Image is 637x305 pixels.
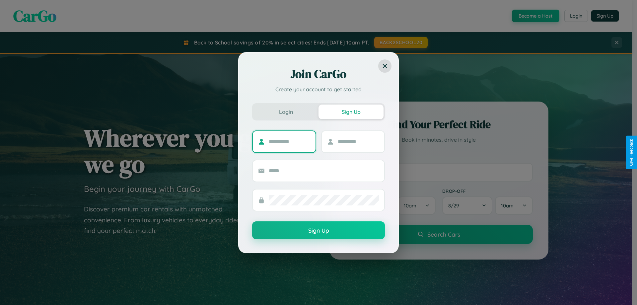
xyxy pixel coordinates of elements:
[252,221,385,239] button: Sign Up
[252,85,385,93] p: Create your account to get started
[629,139,634,166] div: Give Feedback
[252,66,385,82] h2: Join CarGo
[253,105,318,119] button: Login
[318,105,384,119] button: Sign Up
